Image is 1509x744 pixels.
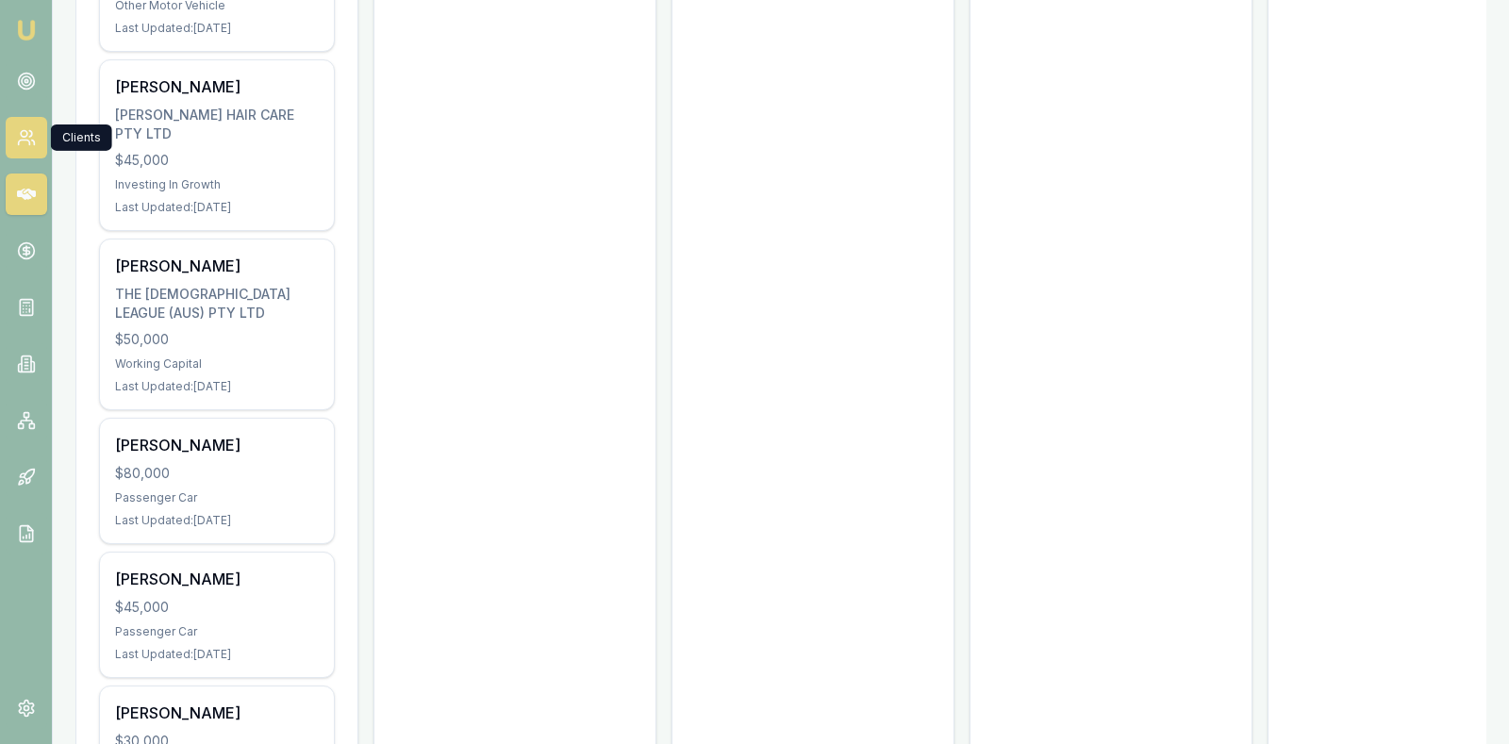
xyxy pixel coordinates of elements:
[115,598,319,617] div: $45,000
[115,379,319,394] div: Last Updated: [DATE]
[115,200,319,215] div: Last Updated: [DATE]
[115,285,319,322] div: THE [DEMOGRAPHIC_DATA] LEAGUE (AUS) PTY LTD
[115,624,319,639] div: Passenger Car
[115,434,319,456] div: [PERSON_NAME]
[115,356,319,372] div: Working Capital
[115,464,319,483] div: $80,000
[115,702,319,724] div: [PERSON_NAME]
[51,124,112,151] div: Clients
[115,21,319,36] div: Last Updated: [DATE]
[115,490,319,505] div: Passenger Car
[15,19,38,41] img: emu-icon-u.png
[115,151,319,170] div: $45,000
[115,106,319,143] div: [PERSON_NAME] HAIR CARE PTY LTD
[115,568,319,590] div: [PERSON_NAME]
[115,255,319,277] div: [PERSON_NAME]
[115,513,319,528] div: Last Updated: [DATE]
[115,330,319,349] div: $50,000
[115,647,319,662] div: Last Updated: [DATE]
[115,75,319,98] div: [PERSON_NAME]
[115,177,319,192] div: Investing In Growth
